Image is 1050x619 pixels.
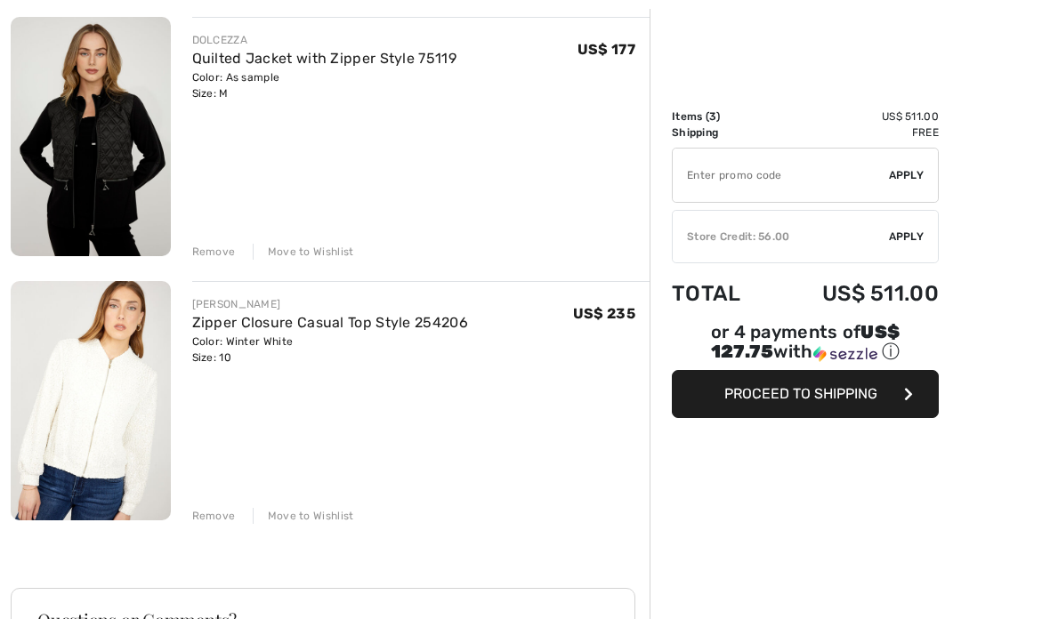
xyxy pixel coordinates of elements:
[771,125,939,141] td: Free
[192,32,456,48] div: DOLCEZZA
[711,321,901,362] span: US$ 127.75
[771,263,939,324] td: US$ 511.00
[11,17,171,256] img: Quilted Jacket with Zipper Style 75119
[573,305,635,322] span: US$ 235
[192,314,468,331] a: Zipper Closure Casual Top Style 254206
[672,370,939,418] button: Proceed to Shipping
[672,125,771,141] td: Shipping
[192,244,236,260] div: Remove
[192,508,236,524] div: Remove
[889,229,925,245] span: Apply
[771,109,939,125] td: US$ 511.00
[709,110,716,123] span: 3
[11,281,171,520] img: Zipper Closure Casual Top Style 254206
[673,229,889,245] div: Store Credit: 56.00
[889,167,925,183] span: Apply
[813,346,877,362] img: Sezzle
[724,385,877,402] span: Proceed to Shipping
[673,149,889,202] input: Promo code
[672,324,939,370] div: or 4 payments ofUS$ 127.75withSezzle Click to learn more about Sezzle
[192,334,468,366] div: Color: Winter White Size: 10
[253,508,354,524] div: Move to Wishlist
[672,263,771,324] td: Total
[672,324,939,364] div: or 4 payments of with
[192,69,456,101] div: Color: As sample Size: M
[672,109,771,125] td: Items ( )
[253,244,354,260] div: Move to Wishlist
[192,50,456,67] a: Quilted Jacket with Zipper Style 75119
[577,41,635,58] span: US$ 177
[192,296,468,312] div: [PERSON_NAME]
